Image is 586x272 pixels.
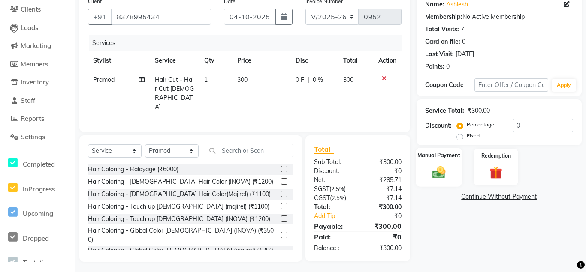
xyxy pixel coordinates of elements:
div: Last Visit: [425,50,454,59]
div: Total: [308,203,358,212]
th: Stylist [88,51,150,70]
th: Action [373,51,402,70]
th: Qty [199,51,232,70]
label: Percentage [467,121,494,129]
div: ₹7.14 [358,194,408,203]
span: 0 F [296,75,304,84]
a: Staff [2,96,73,106]
div: Discount: [308,167,358,176]
img: _gift.svg [486,165,506,181]
div: ( ) [308,185,358,194]
div: Net: [308,176,358,185]
div: Hair Coloring - Touch up [DEMOGRAPHIC_DATA] (majirel) (₹1100) [88,202,269,211]
span: 2.5% [332,194,344,201]
div: ₹300.00 [358,221,408,231]
div: ₹300.00 [358,203,408,212]
span: Leads [21,24,38,32]
span: | [308,75,309,84]
div: ( ) [308,194,358,203]
span: Members [21,60,48,68]
div: No Active Membership [425,12,573,21]
span: Reports [21,114,44,123]
span: Dropped [23,234,49,242]
div: Service Total: [425,106,464,115]
div: Membership: [425,12,462,21]
span: Total [314,145,334,154]
th: Price [232,51,290,70]
span: Upcoming [23,209,53,218]
a: Inventory [2,78,73,87]
span: Inventory [21,78,49,86]
div: ₹300.00 [358,158,408,167]
div: Total Visits: [425,25,459,34]
a: Members [2,60,73,69]
span: 300 [237,76,248,84]
div: Hair Coloring - Balayage (₹6000) [88,165,178,174]
input: Search by Name/Mobile/Email/Code [111,9,211,25]
div: Services [89,35,408,51]
th: Total [338,51,373,70]
div: Hair Coloring - Touch up [DEMOGRAPHIC_DATA] (INOVA) (₹1200) [88,215,270,224]
div: ₹0 [358,167,408,176]
div: Hair Coloring - [DEMOGRAPHIC_DATA] Hair Color(Majirel) (₹1100) [88,190,271,199]
a: Settings [2,132,73,142]
div: ₹285.71 [358,176,408,185]
div: ₹0 [358,232,408,242]
th: Service [150,51,199,70]
a: Continue Without Payment [418,192,580,201]
span: Tentative [23,259,50,267]
div: Hair Coloring - Global Color [DEMOGRAPHIC_DATA] (INOVA) (₹3500) [88,226,278,244]
span: InProgress [23,185,55,193]
div: Hair Coloring - [DEMOGRAPHIC_DATA] Hair Color (INOVA) (₹1200) [88,177,273,186]
div: Discount: [425,121,452,130]
label: Manual Payment [417,151,460,159]
div: 7 [461,25,464,34]
div: Balance : [308,244,358,253]
img: _cash.svg [428,164,450,179]
label: Fixed [467,132,480,140]
button: Apply [552,79,576,92]
span: Marketing [21,42,51,50]
span: 0 % [313,75,323,84]
div: Sub Total: [308,158,358,167]
a: Reports [2,114,73,124]
div: 0 [446,62,450,71]
div: 0 [462,37,465,46]
div: Points: [425,62,444,71]
div: Paid: [308,232,358,242]
a: Clients [2,5,73,15]
span: Hair Cut - Hair Cut [DEMOGRAPHIC_DATA] [155,76,194,111]
div: Card on file: [425,37,460,46]
button: +91 [88,9,112,25]
input: Enter Offer / Coupon Code [474,78,549,92]
span: CGST [314,194,330,202]
span: Staff [21,96,35,105]
a: Marketing [2,41,73,51]
span: Clients [21,5,41,13]
span: Pramod [93,76,115,84]
div: Coupon Code [425,81,474,90]
div: Payable: [308,221,358,231]
input: Search or Scan [205,144,293,157]
span: Settings [21,133,45,141]
a: Leads [2,23,73,33]
span: 2.5% [331,185,344,192]
div: ₹7.14 [358,185,408,194]
th: Disc [290,51,338,70]
span: 1 [204,76,208,84]
span: 300 [343,76,353,84]
div: ₹300.00 [358,244,408,253]
span: Completed [23,160,55,168]
label: Redemption [481,152,511,160]
div: ₹300.00 [468,106,490,115]
div: [DATE] [456,50,474,59]
div: Hair Coloring - Global Color [DEMOGRAPHIC_DATA] (majirel) (₹3000) [88,246,278,264]
a: Add Tip [308,212,366,221]
div: ₹0 [366,212,408,221]
span: SGST [314,185,329,193]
